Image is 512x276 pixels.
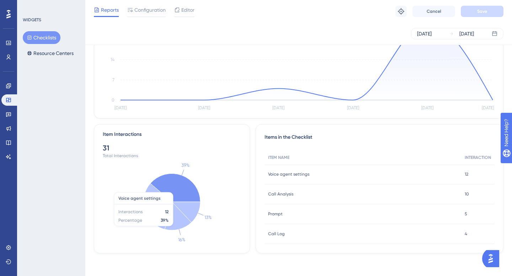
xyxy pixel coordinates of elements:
span: Configuration [134,6,166,14]
span: INTERACTION [465,155,491,160]
div: Item Interactions [103,130,142,139]
div: 31 [103,143,241,153]
span: Need Help? [17,2,44,10]
div: WIDGETS [23,17,41,23]
span: Items in the Checklist [265,133,312,145]
span: 5 [465,211,467,217]
button: Save [461,6,503,17]
tspan: 0 [112,98,114,103]
button: Checklists [23,31,60,44]
span: Reports [101,6,119,14]
tspan: [DATE] [114,105,127,110]
span: Save [477,9,487,14]
button: Cancel [412,6,455,17]
span: Voice agent settings [268,171,309,177]
iframe: UserGuiding AI Assistant Launcher [482,248,503,269]
tspan: 14 [111,57,114,62]
span: ITEM NAME [268,155,289,160]
tspan: 7 [112,77,114,82]
span: 4 [465,231,467,237]
span: Call Log [268,231,285,237]
span: 12 [465,171,468,177]
text: 13% [204,215,212,220]
text: 39% [181,162,190,168]
tspan: [DATE] [198,105,210,110]
span: 10 [465,191,469,197]
span: Editor [181,6,194,14]
text: 32% [130,211,139,216]
button: Resource Centers [23,47,78,60]
tspan: [DATE] [482,105,494,110]
tspan: [DATE] [421,105,433,110]
div: [DATE] [417,29,432,38]
div: [DATE] [459,29,474,38]
tspan: [DATE] [347,105,359,110]
span: Call Analysis [268,191,293,197]
text: 16% [178,237,185,242]
span: Cancel [427,9,441,14]
span: Prompt [268,211,283,217]
tspan: [DATE] [272,105,284,110]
